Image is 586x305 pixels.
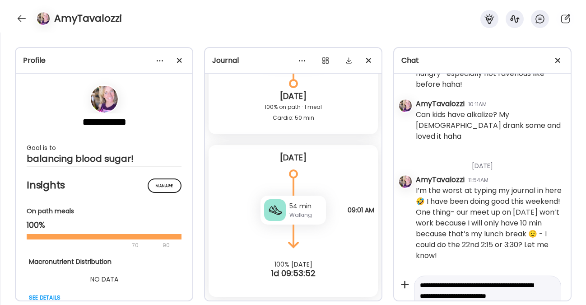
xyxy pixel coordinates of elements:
[29,274,180,285] div: NO DATA
[148,178,181,193] div: Manage
[27,206,181,216] div: On path meals
[54,11,122,26] h4: AmyTavalozzi
[27,178,181,192] h2: Insights
[37,12,50,25] img: avatars%2FgqR1SDnW9VVi3Upy54wxYxxnK7x1
[289,211,322,219] div: Walking
[468,100,487,108] div: 10:11AM
[416,174,465,185] div: AmyTavalozzi
[416,109,563,142] div: Can kids have alkalize? My [DEMOGRAPHIC_DATA] drank some and loved it haha
[416,99,465,109] div: AmyTavalozzi
[416,150,563,174] div: [DATE]
[348,206,374,214] span: 09:01 AM
[399,99,412,112] img: avatars%2FgqR1SDnW9VVi3Upy54wxYxxnK7x1
[216,102,371,123] div: 100% on path · 1 meal Cardio: 50 min
[23,55,185,66] div: Profile
[91,85,118,113] img: avatars%2FgqR1SDnW9VVi3Upy54wxYxxnK7x1
[399,175,412,188] img: avatars%2FgqR1SDnW9VVi3Upy54wxYxxnK7x1
[27,142,181,153] div: Goal is to
[29,257,180,267] div: Macronutrient Distribution
[416,185,563,261] div: I’m the worst at typing my journal in here 🤣 I have been doing good this weekend! One thing- our ...
[205,261,381,268] div: 100% [DATE]
[289,202,322,211] div: 54 min
[27,153,181,164] div: balancing blood sugar!
[27,240,160,251] div: 70
[216,91,371,102] div: [DATE]
[216,152,371,163] div: [DATE]
[27,220,181,230] div: 100%
[212,55,374,66] div: Journal
[162,240,171,251] div: 90
[205,268,381,279] div: 1d 09:53:52
[401,55,563,66] div: Chat
[468,176,488,184] div: 11:54AM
